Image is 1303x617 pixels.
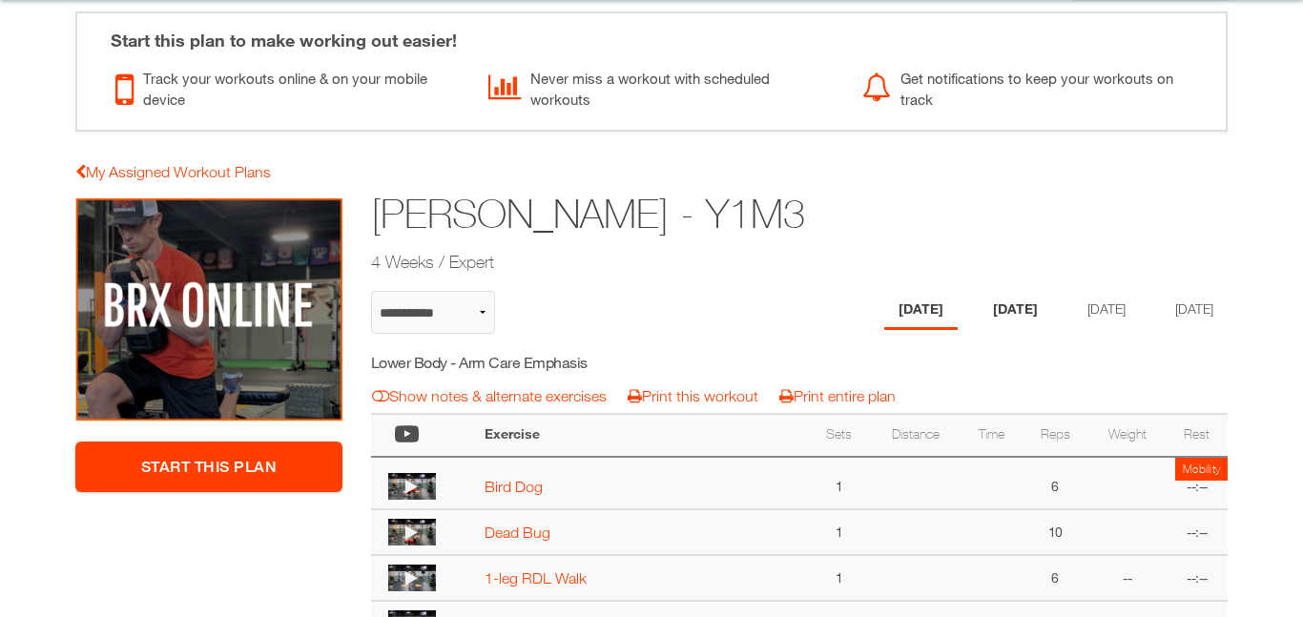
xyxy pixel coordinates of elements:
[961,414,1022,457] th: Time
[488,63,833,111] div: Never miss a workout with scheduled workouts
[75,163,271,180] a: My Assigned Workout Plans
[475,414,809,457] th: Exercise
[884,291,958,330] li: Day 1
[485,524,550,541] a: Dead Bug
[809,555,870,601] td: 1
[809,457,870,510] td: 1
[1167,457,1228,510] td: --:--
[371,186,1081,242] h1: [PERSON_NAME] - Y1M3
[1073,291,1140,330] li: Day 3
[371,352,712,373] h5: Lower Body - Arm Care Emphasis
[372,387,607,404] a: Show notes & alternate exercises
[75,197,342,422] img: Brady Dospel - Y1M3
[1088,414,1167,457] th: Weight
[388,565,436,591] img: thumbnail.png
[115,63,460,111] div: Track your workouts online & on your mobile device
[92,13,1211,53] div: Start this plan to make working out easier!
[1175,458,1228,481] td: Mobility
[1167,509,1228,555] td: --:--
[371,250,1081,274] h2: 4 Weeks / Expert
[485,569,587,586] a: 1-leg RDL Walk
[1022,457,1088,510] td: 6
[1167,414,1228,457] th: Rest
[75,442,342,492] a: Start This Plan
[1088,555,1167,601] td: --
[809,509,870,555] td: 1
[388,519,436,545] img: thumbnail.png
[1167,555,1228,601] td: --:--
[779,387,896,404] a: Print entire plan
[809,414,870,457] th: Sets
[862,63,1207,111] div: Get notifications to keep your workouts on track
[1022,414,1088,457] th: Reps
[1022,555,1088,601] td: 6
[1161,291,1228,330] li: Day 4
[1022,509,1088,555] td: 10
[870,414,962,457] th: Distance
[388,473,436,500] img: thumbnail.png
[979,291,1052,330] li: Day 2
[628,387,758,404] a: Print this workout
[485,478,543,495] a: Bird Dog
